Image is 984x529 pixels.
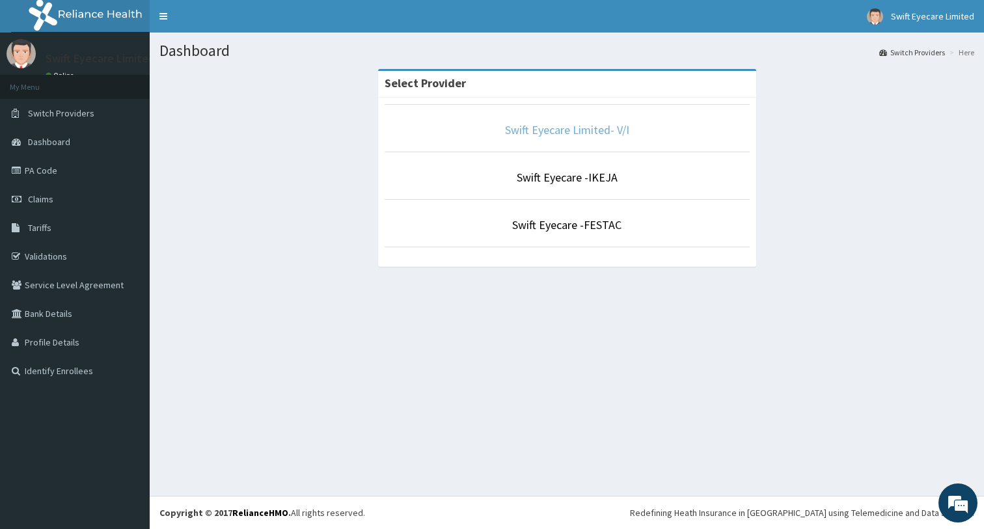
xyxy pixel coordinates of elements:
[946,47,974,58] li: Here
[867,8,883,25] img: User Image
[517,170,618,185] a: Swift Eyecare -IKEJA
[159,42,974,59] h1: Dashboard
[7,39,36,68] img: User Image
[512,217,622,232] a: Swift Eyecare -FESTAC
[891,10,974,22] span: Swift Eyecare Limited
[505,122,629,137] a: Swift Eyecare Limited- V/I
[385,75,466,90] strong: Select Provider
[150,496,984,529] footer: All rights reserved.
[46,71,77,80] a: Online
[159,507,291,519] strong: Copyright © 2017 .
[28,107,94,119] span: Switch Providers
[46,53,155,64] p: Swift Eyecare Limited
[28,222,51,234] span: Tariffs
[630,506,974,519] div: Redefining Heath Insurance in [GEOGRAPHIC_DATA] using Telemedicine and Data Science!
[28,193,53,205] span: Claims
[28,136,70,148] span: Dashboard
[879,47,945,58] a: Switch Providers
[232,507,288,519] a: RelianceHMO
